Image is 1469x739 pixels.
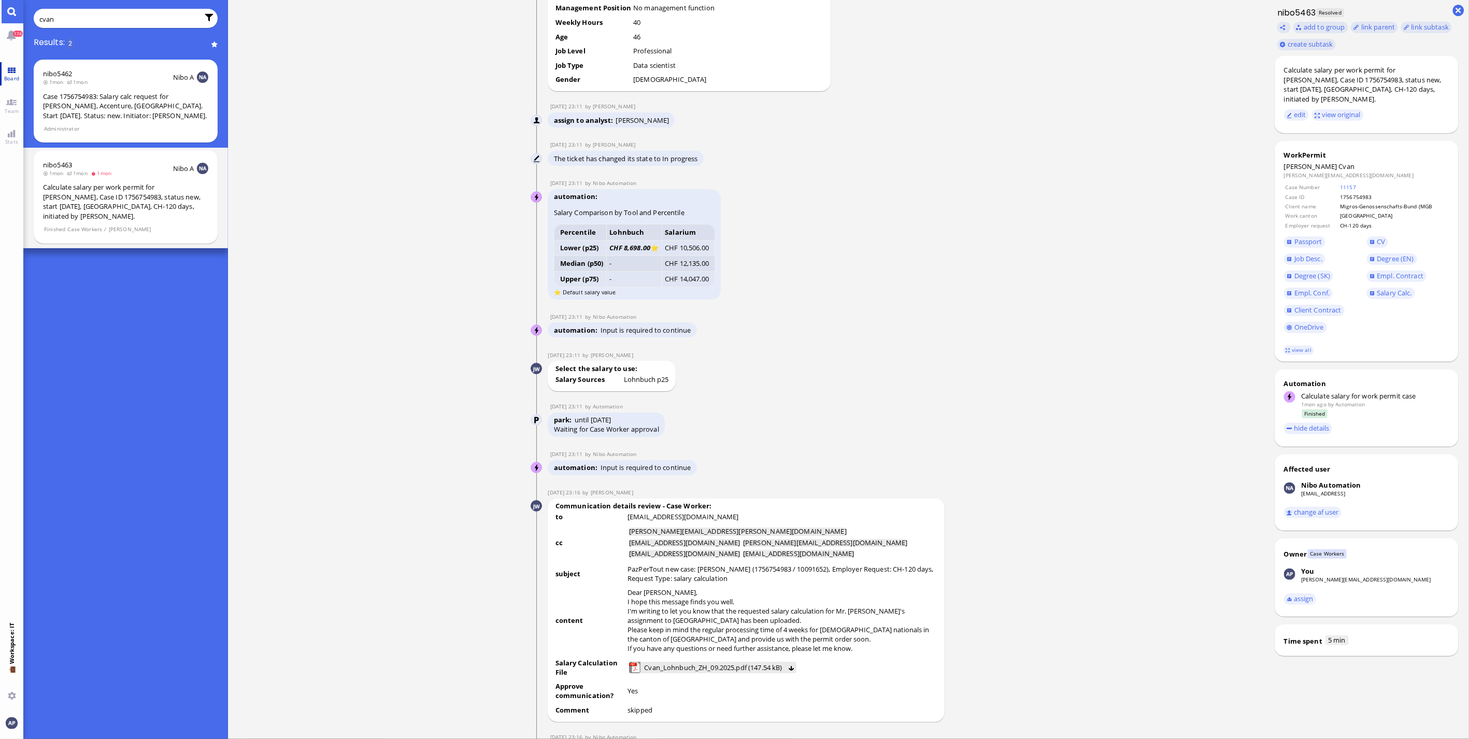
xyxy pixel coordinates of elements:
[44,225,65,234] span: Finished
[548,351,582,359] span: [DATE] 23:11
[1325,635,1349,645] span: 5 min
[1308,549,1347,558] span: Case Workers
[1377,288,1413,297] span: Salary Calc.
[1284,636,1322,646] div: Time spent
[2,75,22,82] span: Board
[591,351,633,359] span: jakob.wendel@bluelakelegal.com
[555,681,626,704] td: Approve communication?
[1301,490,1346,497] a: [EMAIL_ADDRESS]
[1284,172,1449,179] dd: [PERSON_NAME][EMAIL_ADDRESS][DOMAIN_NAME]
[43,69,72,78] a: nibo5462
[8,664,16,688] span: 💼 Workspace: IT
[1312,109,1364,121] button: view original
[555,17,632,31] td: Weekly Hours
[531,462,543,474] img: Nibo Automation
[66,38,75,49] span: 2
[591,489,633,496] span: jakob.wendel@bluelakelegal.com
[582,351,591,359] span: by
[606,255,662,271] td: -
[1284,236,1325,248] a: Passport
[2,107,22,115] span: Team
[555,74,632,88] td: Gender
[633,75,706,84] runbook-parameter-view: [DEMOGRAPHIC_DATA]
[633,61,676,70] runbook-parameter-view: Data scientist
[531,192,543,203] img: Nibo Automation
[575,415,589,424] span: until
[550,450,585,458] span: [DATE] 23:11
[1285,211,1339,220] td: Work canton
[554,288,616,296] small: ⭐ Default salary value
[593,141,635,148] span: jakob.wendel@bluelakelegal.com
[43,160,72,169] a: nibo5463
[548,489,582,496] span: [DATE] 23:16
[554,154,698,163] span: The ticket has changed its state to In progress
[531,500,542,511] img: Jakob Wendel
[585,313,593,320] span: by
[788,664,795,671] button: Download Cvan_Lohnbuch_ZH_09.2025.pdf
[554,192,601,201] span: automation
[606,224,662,240] th: Lohnbuch
[633,32,640,41] runbook-parameter-view: 46
[560,243,598,252] strong: Lower (p25)
[554,325,601,335] span: automation
[643,662,785,673] a: View Cvan_Lohnbuch_ZH_09.2025.pdf
[173,164,194,173] span: Nibo A
[1294,305,1342,315] span: Client Contract
[1284,482,1295,494] img: Nibo Automation
[1377,271,1424,280] span: Empl. Contract
[1361,22,1395,32] span: link parent
[1340,193,1449,201] td: 1756754983
[629,550,740,558] li: [EMAIL_ADDRESS][DOMAIN_NAME]
[585,403,593,410] span: by
[1277,22,1291,33] button: Copy ticket nibo5463 link to clipboard
[3,138,21,145] span: Stats
[1293,22,1348,33] task-group-action-menu: add to group
[662,224,715,240] th: Salarium
[1301,391,1449,401] div: Calculate salary for work permit case
[1340,221,1449,230] td: CH-120 days
[555,3,632,16] td: Management Position
[593,403,622,410] span: automation@bluelakelegal.com
[1284,271,1333,282] a: Degree (SK)
[1294,237,1322,246] span: Passport
[1340,183,1357,191] a: 11157
[555,705,626,718] td: Comment
[1275,7,1316,19] h1: nibo5463
[550,103,585,110] span: [DATE] 23:11
[555,564,626,587] td: subject
[1336,401,1365,408] span: automation@bluelakelegal.com
[1301,566,1314,576] div: You
[550,141,585,148] span: [DATE] 23:11
[633,46,672,55] runbook-parameter-view: Professional
[743,550,854,558] li: [EMAIL_ADDRESS][DOMAIN_NAME]
[593,103,635,110] span: jakob.wendel@bluelakelegal.com
[555,46,632,59] td: Job Level
[43,169,67,177] span: 1mon
[104,225,107,234] span: /
[593,313,636,320] span: automation@nibo.ai
[629,539,740,547] li: [EMAIL_ADDRESS][DOMAIN_NAME]
[67,78,91,86] span: 1mon
[197,163,208,174] img: NA
[67,225,103,234] span: Case Workers
[1284,549,1307,559] div: Owner
[629,528,847,536] li: [PERSON_NAME][EMAIL_ADDRESS][PERSON_NAME][DOMAIN_NAME]
[1284,507,1342,518] button: change af user
[633,3,715,12] runbook-parameter-view: No management function
[39,13,198,25] input: Enter query or press / to filter
[1283,346,1314,354] a: view all
[582,489,591,496] span: by
[555,526,626,563] td: cc
[585,179,593,187] span: by
[555,587,626,657] td: content
[1285,202,1339,210] td: Client name
[601,463,691,472] span: Input is required to continue
[609,243,650,252] i: CHF 8,698.00
[1285,221,1339,230] td: Employer request
[601,325,691,335] span: Input is required to continue
[560,259,604,268] strong: Median (p50)
[1367,253,1417,265] a: Degree (EN)
[593,179,636,187] span: automation@nibo.ai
